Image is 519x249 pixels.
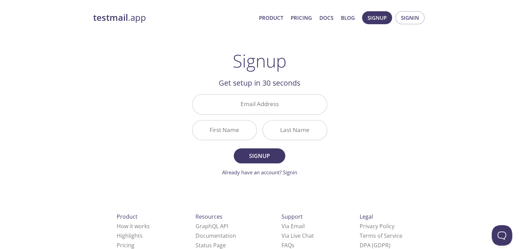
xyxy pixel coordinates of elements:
a: How it works [117,222,150,230]
a: Via Live Chat [282,232,314,239]
span: Support [282,213,303,220]
span: Resources [196,213,222,220]
a: Blog [341,13,355,22]
span: s [292,241,294,249]
a: testmail.app [93,12,254,24]
a: Product [259,13,283,22]
a: Pricing [291,13,312,22]
a: Pricing [117,241,134,249]
a: Privacy Policy [360,222,394,230]
span: Legal [360,213,373,220]
strong: testmail [93,12,128,24]
span: Signup [367,13,387,22]
a: Docs [319,13,333,22]
a: Status Page [196,241,226,249]
a: Documentation [196,232,236,239]
a: Via Email [282,222,305,230]
button: Signup [234,148,285,163]
a: FAQ [282,241,294,249]
h2: Get setup in 30 seconds [192,77,327,89]
h1: Signup [233,50,287,71]
a: GraphQL API [196,222,228,230]
a: Terms of Service [360,232,402,239]
a: DPA (GDPR) [360,241,390,249]
a: Highlights [117,232,143,239]
span: Product [117,213,138,220]
button: Signin [395,11,424,24]
span: Signup [241,151,277,161]
iframe: Help Scout Beacon - Open [492,225,512,246]
a: Already have an account? Signin [222,169,297,176]
button: Signup [362,11,392,24]
span: Signin [401,13,419,22]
